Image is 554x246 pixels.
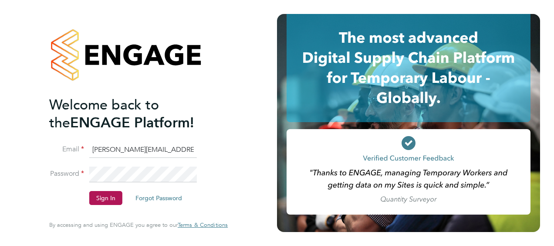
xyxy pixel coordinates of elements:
button: Forgot Password [128,191,189,205]
input: Enter your work email... [89,142,197,158]
h2: ENGAGE Platform! [49,96,219,132]
span: Welcome back to the [49,96,159,131]
button: Sign In [89,191,122,205]
a: Terms & Conditions [178,222,228,229]
label: Password [49,169,84,178]
label: Email [49,145,84,154]
span: By accessing and using ENGAGE you agree to our [49,221,228,229]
